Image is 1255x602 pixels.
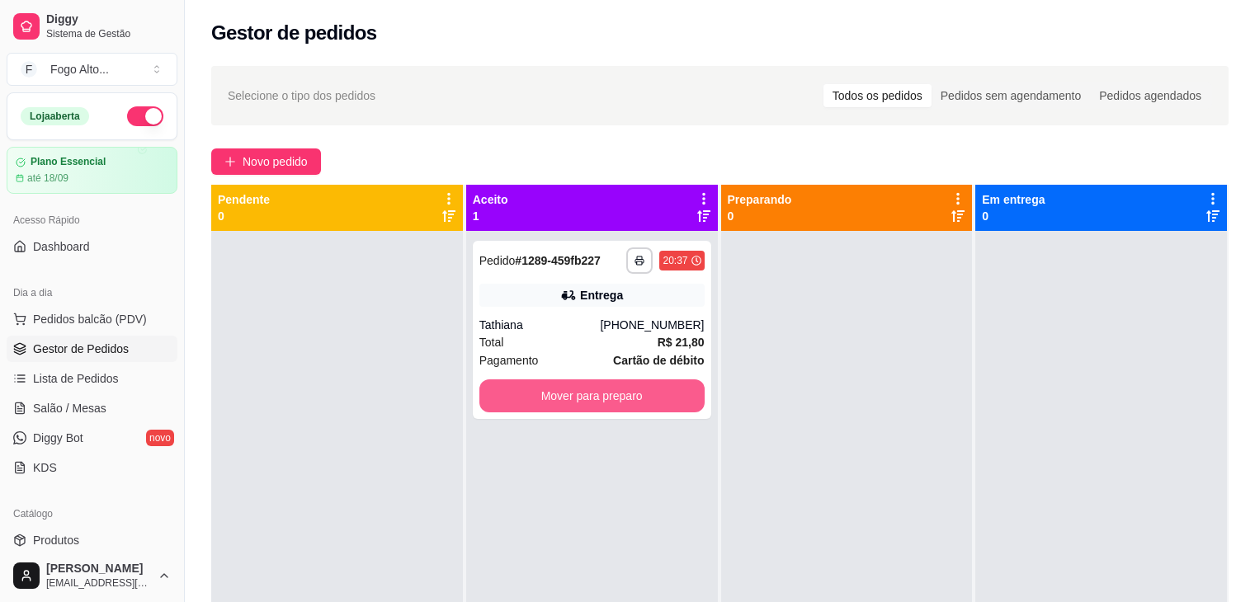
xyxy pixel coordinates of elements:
[663,254,687,267] div: 20:37
[243,153,308,171] span: Novo pedido
[21,107,89,125] div: Loja aberta
[33,238,90,255] span: Dashboard
[728,191,792,208] p: Preparando
[7,556,177,595] button: [PERSON_NAME][EMAIL_ADDRESS][DOMAIN_NAME]
[7,527,177,553] a: Produtos
[515,254,601,267] strong: # 1289-459fb227
[7,425,177,451] a: Diggy Botnovo
[7,280,177,306] div: Dia a dia
[33,400,106,416] span: Salão / Mesas
[7,454,177,481] a: KDS
[33,430,83,446] span: Diggy Bot
[127,106,163,126] button: Alterar Status
[982,191,1045,208] p: Em entrega
[479,351,539,369] span: Pagamento
[27,172,68,185] article: até 18/09
[473,191,508,208] p: Aceito
[33,532,79,548] span: Produtos
[21,61,37,78] span: F
[823,84,932,107] div: Todos os pedidos
[982,208,1045,224] p: 0
[211,148,321,175] button: Novo pedido
[7,233,177,260] a: Dashboard
[33,459,57,476] span: KDS
[658,336,705,349] strong: R$ 21,80
[46,576,151,590] span: [EMAIL_ADDRESS][DOMAIN_NAME]
[33,341,129,357] span: Gestor de Pedidos
[218,191,270,208] p: Pendente
[33,311,147,327] span: Pedidos balcão (PDV)
[33,370,119,387] span: Lista de Pedidos
[7,7,177,46] a: DiggySistema de Gestão
[31,156,106,168] article: Plano Essencial
[932,84,1090,107] div: Pedidos sem agendamento
[50,61,109,78] div: Fogo Alto ...
[218,208,270,224] p: 0
[479,254,516,267] span: Pedido
[728,208,792,224] p: 0
[479,333,504,351] span: Total
[479,317,601,333] div: Tathiana
[224,156,236,167] span: plus
[613,354,704,367] strong: Cartão de débito
[7,365,177,392] a: Lista de Pedidos
[7,336,177,362] a: Gestor de Pedidos
[46,27,171,40] span: Sistema de Gestão
[46,562,151,576] span: [PERSON_NAME]
[7,53,177,86] button: Select a team
[211,20,377,46] h2: Gestor de pedidos
[7,501,177,527] div: Catálogo
[7,207,177,233] div: Acesso Rápido
[580,287,623,303] div: Entrega
[600,317,704,333] div: [PHONE_NUMBER]
[473,208,508,224] p: 1
[46,12,171,27] span: Diggy
[7,306,177,332] button: Pedidos balcão (PDV)
[228,87,375,105] span: Selecione o tipo dos pedidos
[7,395,177,421] a: Salão / Mesas
[479,379,705,412] button: Mover para preparo
[1090,84,1210,107] div: Pedidos agendados
[7,147,177,194] a: Plano Essencialaté 18/09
